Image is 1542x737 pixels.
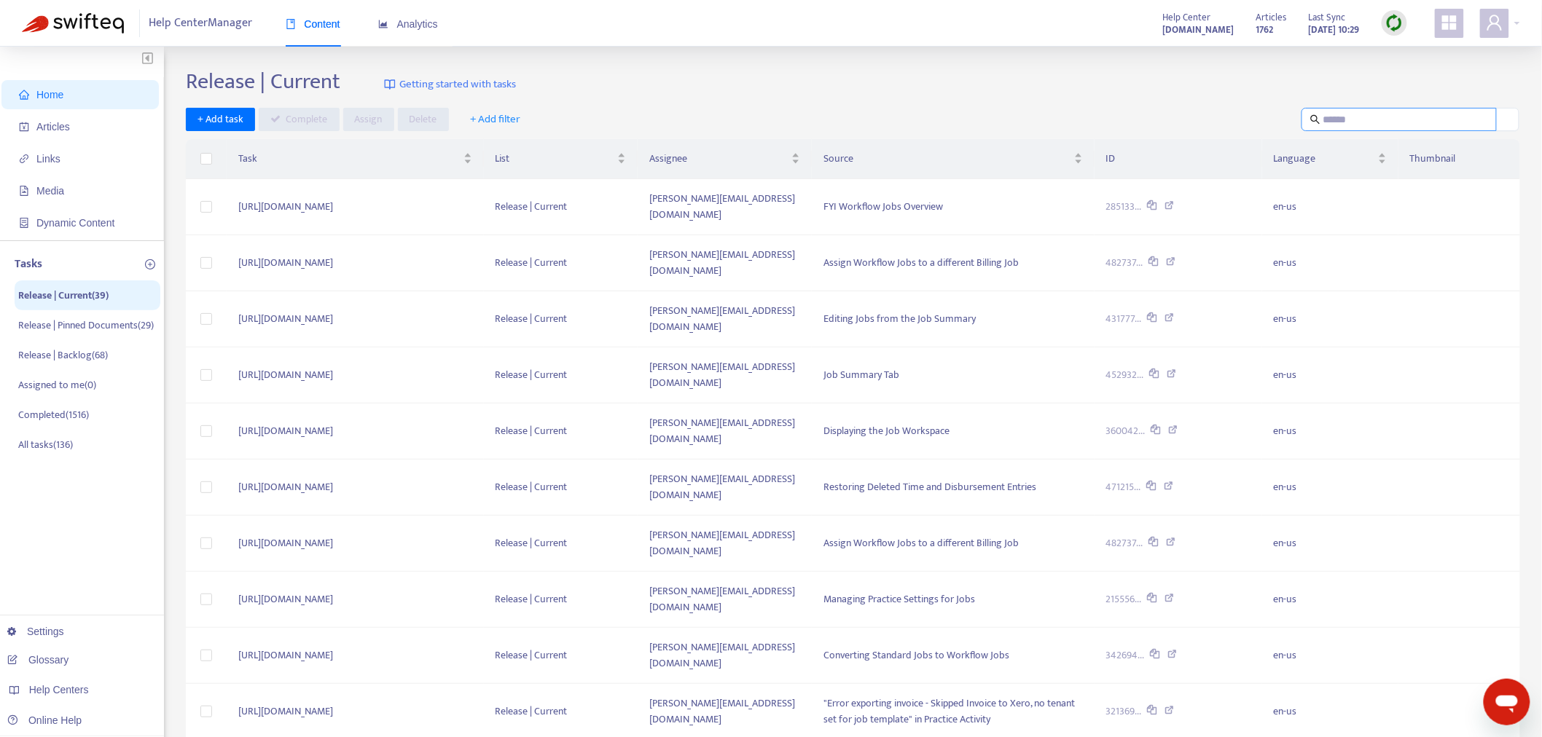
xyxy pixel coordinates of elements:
[649,151,788,167] span: Assignee
[823,647,1009,663] span: Converting Standard Jobs to Workflow Jobs
[823,198,943,215] span: FYI Workflow Jobs Overview
[18,318,154,333] p: Release | Pinned Documents ( 29 )
[638,291,812,347] td: [PERSON_NAME][EMAIL_ADDRESS][DOMAIN_NAME]
[1441,14,1458,31] span: appstore
[259,108,340,131] button: Complete
[1106,255,1143,271] span: 482737...
[1310,114,1320,125] span: search
[471,111,521,128] span: + Add filter
[378,19,388,29] span: area-chart
[638,516,812,572] td: [PERSON_NAME][EMAIL_ADDRESS][DOMAIN_NAME]
[484,291,638,347] td: Release | Current
[823,254,1019,271] span: Assign Workflow Jobs to a different Billing Job
[1262,572,1398,628] td: en-us
[186,68,340,95] h2: Release | Current
[823,478,1036,495] span: Restoring Deleted Time and Disbursement Entries
[227,628,483,684] td: [URL][DOMAIN_NAME]
[1106,647,1145,663] span: 342694...
[484,628,638,684] td: Release | Current
[7,654,69,666] a: Glossary
[22,13,124,33] img: Swifteq
[7,714,82,726] a: Online Help
[1274,151,1375,167] span: Language
[823,310,976,327] span: Editing Jobs from the Job Summary
[1163,9,1211,25] span: Help Center
[484,347,638,403] td: Release | Current
[145,259,155,269] span: plus-circle
[1262,179,1398,235] td: en-us
[227,179,483,235] td: [URL][DOMAIN_NAME]
[286,18,340,30] span: Content
[197,111,243,127] span: + Add task
[638,628,812,684] td: [PERSON_NAME][EMAIL_ADDRESS][DOMAIN_NAME]
[1106,703,1142,720] span: 321369...
[15,256,42,273] p: Tasks
[638,235,812,291] td: [PERSON_NAME][EMAIL_ADDRESS][DOMAIN_NAME]
[638,139,812,179] th: Assignee
[149,9,253,37] span: Help Center Manager
[823,535,1019,551] span: Assign Workflow Jobs to a different Billing Job
[227,572,483,628] td: [URL][DOMAIN_NAME]
[1398,139,1520,179] th: Thumbnail
[1106,311,1142,327] span: 431777...
[19,186,29,196] span: file-image
[484,139,638,179] th: List
[18,437,73,452] p: All tasks ( 136 )
[823,591,975,607] span: Managing Practice Settings for Jobs
[384,79,396,90] img: image-link
[1262,235,1398,291] td: en-us
[227,516,483,572] td: [URL][DOMAIN_NAME]
[484,572,638,628] td: Release | Current
[36,217,114,229] span: Dynamic Content
[812,139,1094,179] th: Source
[484,179,638,235] td: Release | Current
[823,151,1071,167] span: Source
[1256,9,1287,25] span: Articles
[18,377,96,393] p: Assigned to me ( 0 )
[227,403,483,460] td: [URL][DOMAIN_NAME]
[496,151,614,167] span: List
[1262,291,1398,347] td: en-us
[227,347,483,403] td: [URL][DOMAIN_NAME]
[19,122,29,132] span: account-book
[460,108,532,131] button: + Add filter
[1106,423,1146,439] span: 360042...
[1262,347,1398,403] td: en-us
[1256,22,1274,38] strong: 1762
[484,460,638,516] td: Release | Current
[1106,479,1141,495] span: 471215...
[398,108,449,131] button: Delete
[343,108,394,131] button: Assign
[1262,516,1398,572] td: en-us
[286,19,296,29] span: book
[1262,403,1398,460] td: en-us
[1385,14,1404,32] img: sync.dc5367851b00ba804db3.png
[36,153,60,165] span: Links
[227,235,483,291] td: [URL][DOMAIN_NAME]
[484,516,638,572] td: Release | Current
[1262,139,1398,179] th: Language
[638,403,812,460] td: [PERSON_NAME][EMAIL_ADDRESS][DOMAIN_NAME]
[823,366,899,383] span: Job Summary Tab
[1106,535,1143,551] span: 482737...
[1163,22,1234,38] strong: [DOMAIN_NAME]
[1163,21,1234,38] a: [DOMAIN_NAME]
[19,218,29,228] span: container
[484,403,638,460] td: Release | Current
[823,695,1075,728] span: "Error exporting invoice - Skipped Invoice to Xero, no tenant set for job template" in Practice A...
[638,179,812,235] td: [PERSON_NAME][EMAIL_ADDRESS][DOMAIN_NAME]
[238,151,460,167] span: Task
[823,422,950,439] span: Displaying the Job Workspace
[1262,628,1398,684] td: en-us
[227,139,483,179] th: Task
[378,18,438,30] span: Analytics
[36,185,64,197] span: Media
[1484,679,1530,725] iframe: Button to launch messaging window
[19,90,29,100] span: home
[227,460,483,516] td: [URL][DOMAIN_NAME]
[638,347,812,403] td: [PERSON_NAME][EMAIL_ADDRESS][DOMAIN_NAME]
[1106,591,1142,607] span: 215556...
[29,684,89,695] span: Help Centers
[7,626,64,637] a: Settings
[1309,22,1360,38] strong: [DATE] 10:29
